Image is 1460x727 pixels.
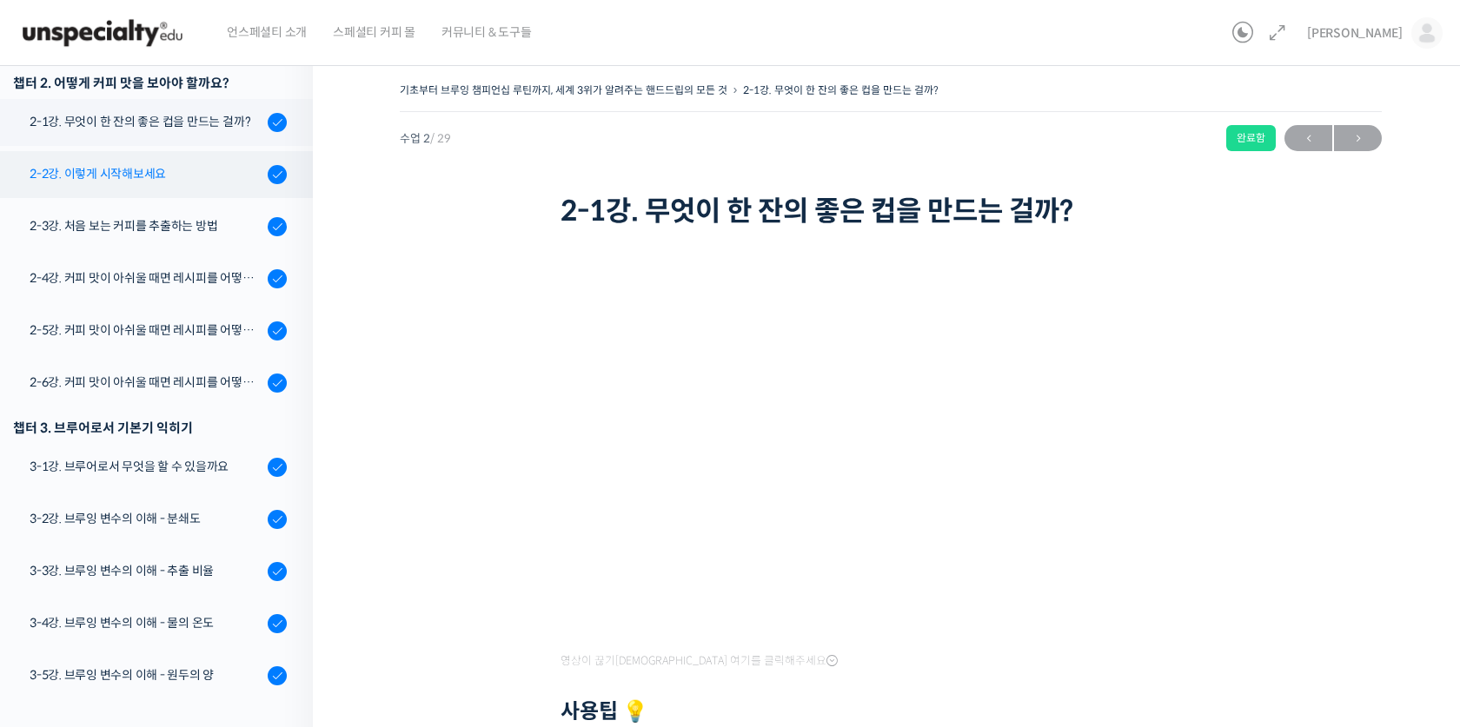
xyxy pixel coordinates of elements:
[430,131,451,146] span: / 29
[1334,127,1382,150] span: →
[30,321,262,340] div: 2-5강. 커피 맛이 아쉬울 때면 레시피를 어떻게 수정해 보면 좋을까요? (2)
[1307,25,1403,41] span: [PERSON_NAME]
[1284,127,1332,150] span: ←
[269,577,289,591] span: 설정
[561,698,648,724] strong: 사용팁 💡
[5,551,115,594] a: 홈
[400,83,727,96] a: 기초부터 브루잉 챔피언십 루틴까지, 세계 3위가 알려주는 핸드드립의 모든 것
[30,268,262,287] div: 2-4강. 커피 맛이 아쉬울 때면 레시피를 어떻게 수정해 보면 좋을까요? (1)
[1284,125,1332,151] a: ←이전
[30,665,262,684] div: 3-5강. 브루잉 변수의 이해 - 원두의 양
[1226,125,1276,151] div: 완료함
[30,613,262,632] div: 3-4강. 브루잉 변수의 이해 - 물의 온도
[13,71,287,95] div: 챕터 2. 어떻게 커피 맛을 보아야 할까요?
[30,216,262,235] div: 2-3강. 처음 보는 커피를 추출하는 방법
[400,133,451,144] span: 수업 2
[30,561,262,580] div: 3-3강. 브루잉 변수의 이해 - 추출 비율
[30,164,262,183] div: 2-2강. 이렇게 시작해보세요
[30,112,262,131] div: 2-1강. 무엇이 한 잔의 좋은 컵을 만드는 걸까?
[55,577,65,591] span: 홈
[1334,125,1382,151] a: 다음→
[159,578,180,592] span: 대화
[561,195,1221,228] h1: 2-1강. 무엇이 한 잔의 좋은 컵을 만드는 걸까?
[224,551,334,594] a: 설정
[30,509,262,528] div: 3-2강. 브루잉 변수의 이해 - 분쇄도
[115,551,224,594] a: 대화
[743,83,939,96] a: 2-1강. 무엇이 한 잔의 좋은 컵을 만드는 걸까?
[561,654,838,668] span: 영상이 끊기[DEMOGRAPHIC_DATA] 여기를 클릭해주세요
[30,373,262,392] div: 2-6강. 커피 맛이 아쉬울 때면 레시피를 어떻게 수정해 보면 좋을까요? (3)
[30,457,262,476] div: 3-1강. 브루어로서 무엇을 할 수 있을까요
[13,416,287,440] div: 챕터 3. 브루어로서 기본기 익히기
